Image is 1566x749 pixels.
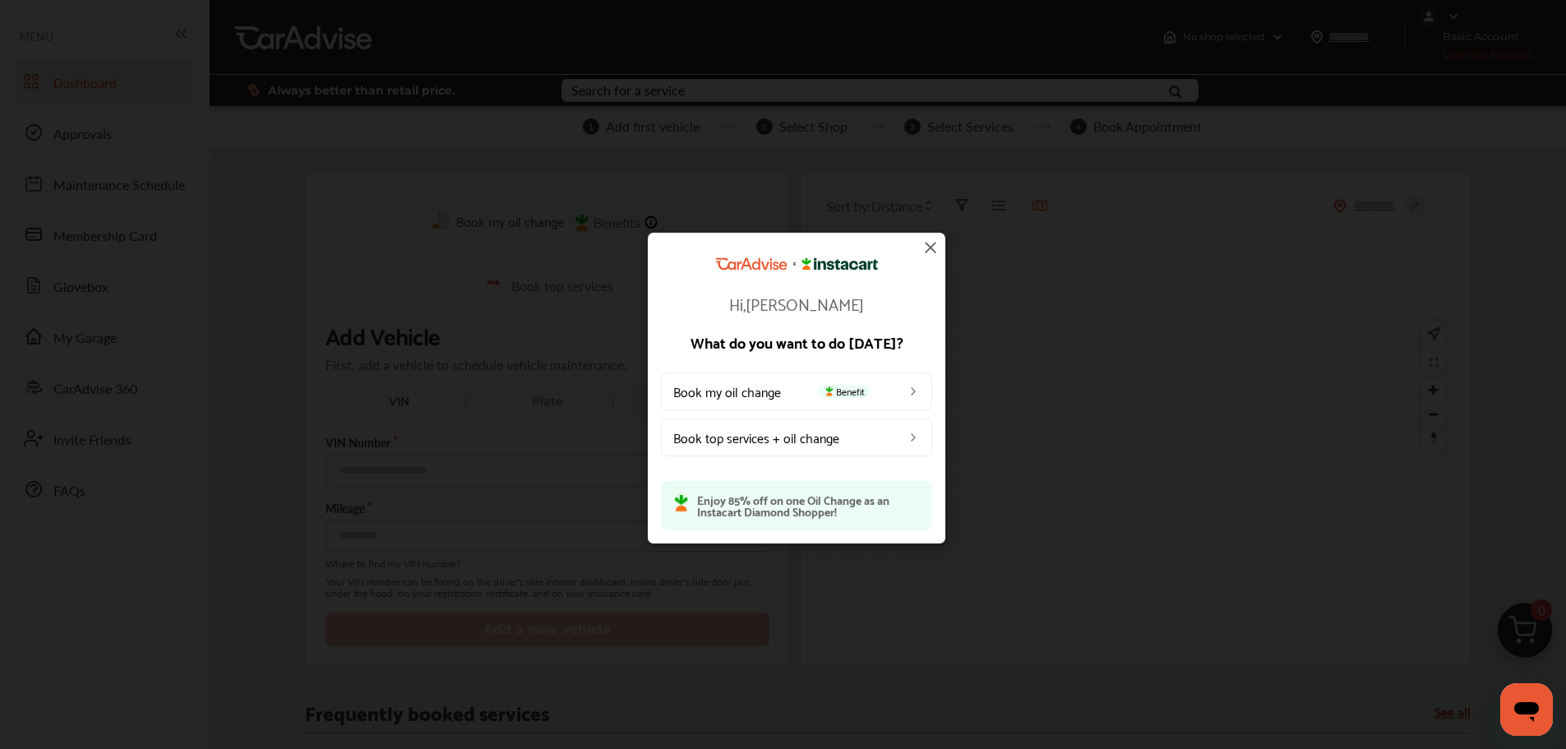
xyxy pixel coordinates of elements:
a: Book my oil changeBenefit [661,372,932,409]
p: What do you want to do [DATE]? [661,334,932,349]
p: Enjoy 85% off on one Oil Change as an Instacart Diamond Shopper! [697,493,919,516]
p: Hi, [PERSON_NAME] [661,294,932,311]
img: close-icon.a004319c.svg [921,238,940,257]
a: Book top services + oil change [661,418,932,455]
span: Benefit [818,384,870,397]
iframe: Button to launch messaging window [1500,683,1553,736]
img: instacart-icon.73bd83c2.svg [674,493,689,511]
img: left_arrow_icon.0f472efe.svg [907,430,920,443]
img: left_arrow_icon.0f472efe.svg [907,384,920,397]
img: instacart-icon.73bd83c2.svg [823,386,836,395]
img: CarAdvise Instacart Logo [715,257,878,270]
